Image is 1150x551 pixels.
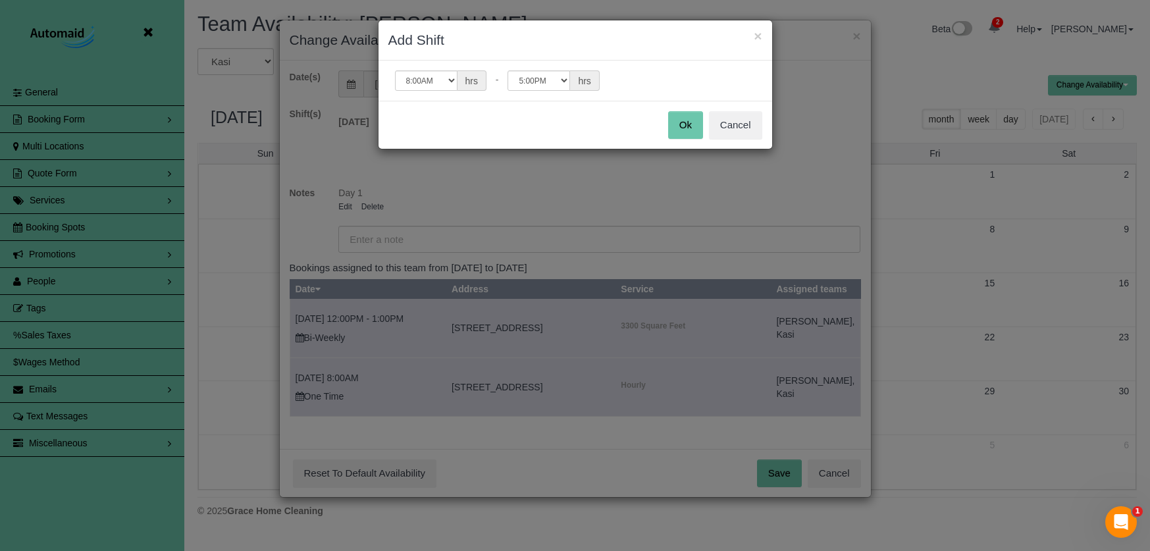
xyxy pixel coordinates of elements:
[1132,506,1143,517] span: 1
[709,111,762,139] button: Cancel
[388,30,762,50] h3: Add Shift
[754,29,762,43] button: ×
[570,70,599,91] span: hrs
[1105,506,1137,538] iframe: Intercom live chat
[379,20,772,149] sui-modal: Add Shift
[668,111,703,139] button: Ok
[496,74,499,85] span: -
[457,70,486,91] span: hrs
